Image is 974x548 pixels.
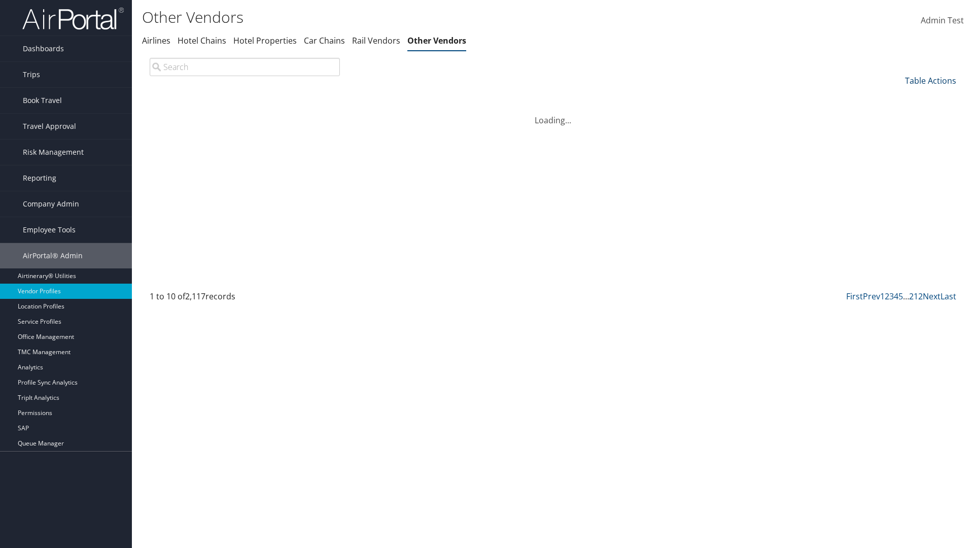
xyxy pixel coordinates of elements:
[142,7,690,28] h1: Other Vendors
[23,191,79,217] span: Company Admin
[23,36,64,61] span: Dashboards
[22,7,124,30] img: airportal-logo.png
[304,35,345,46] a: Car Chains
[909,291,923,302] a: 212
[150,58,340,76] input: Search
[185,291,205,302] span: 2,117
[23,217,76,243] span: Employee Tools
[889,291,894,302] a: 3
[921,15,964,26] span: Admin Test
[407,35,466,46] a: Other Vendors
[941,291,956,302] a: Last
[903,291,909,302] span: …
[880,291,885,302] a: 1
[894,291,898,302] a: 4
[352,35,400,46] a: Rail Vendors
[863,291,880,302] a: Prev
[178,35,226,46] a: Hotel Chains
[921,5,964,37] a: Admin Test
[23,62,40,87] span: Trips
[905,75,956,86] a: Table Actions
[233,35,297,46] a: Hotel Properties
[923,291,941,302] a: Next
[23,114,76,139] span: Travel Approval
[142,35,170,46] a: Airlines
[23,88,62,113] span: Book Travel
[898,291,903,302] a: 5
[885,291,889,302] a: 2
[846,291,863,302] a: First
[150,290,340,307] div: 1 to 10 of records
[142,102,964,126] div: Loading...
[23,243,83,268] span: AirPortal® Admin
[23,165,56,191] span: Reporting
[23,140,84,165] span: Risk Management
